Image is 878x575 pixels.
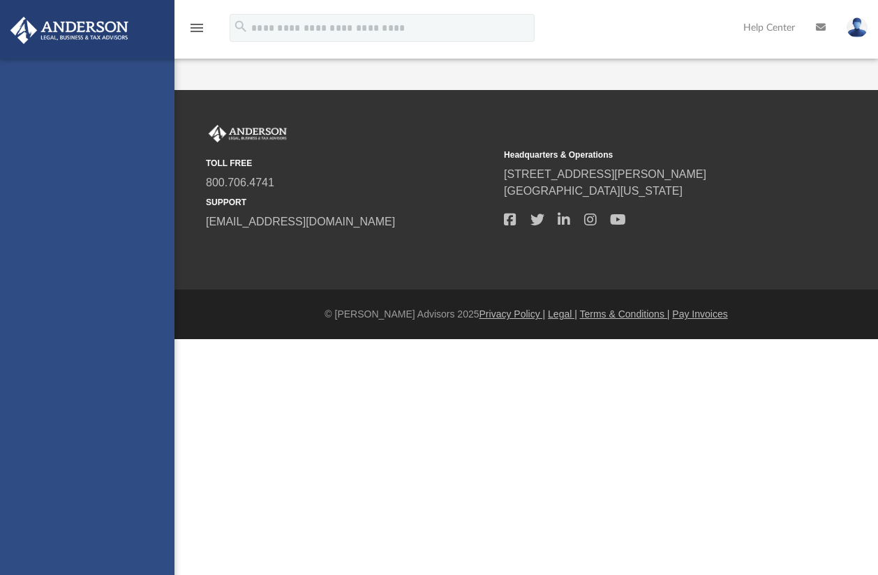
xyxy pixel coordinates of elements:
[6,17,133,44] img: Anderson Advisors Platinum Portal
[188,27,205,36] a: menu
[548,308,577,320] a: Legal |
[504,168,706,180] a: [STREET_ADDRESS][PERSON_NAME]
[847,17,868,38] img: User Pic
[188,20,205,36] i: menu
[504,185,683,197] a: [GEOGRAPHIC_DATA][US_STATE]
[206,157,494,170] small: TOLL FREE
[233,19,248,34] i: search
[504,149,792,161] small: Headquarters & Operations
[206,216,395,227] a: [EMAIL_ADDRESS][DOMAIN_NAME]
[206,196,494,209] small: SUPPORT
[206,125,290,143] img: Anderson Advisors Platinum Portal
[672,308,727,320] a: Pay Invoices
[174,307,878,322] div: © [PERSON_NAME] Advisors 2025
[479,308,546,320] a: Privacy Policy |
[580,308,670,320] a: Terms & Conditions |
[206,177,274,188] a: 800.706.4741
